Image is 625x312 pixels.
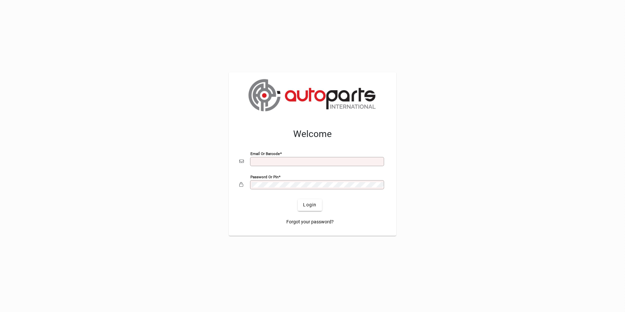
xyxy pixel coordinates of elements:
[250,174,279,179] mat-label: Password or Pin
[303,201,316,208] span: Login
[286,218,334,225] span: Forgot your password?
[284,216,336,228] a: Forgot your password?
[250,151,280,156] mat-label: Email or Barcode
[298,199,322,211] button: Login
[239,129,386,140] h2: Welcome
